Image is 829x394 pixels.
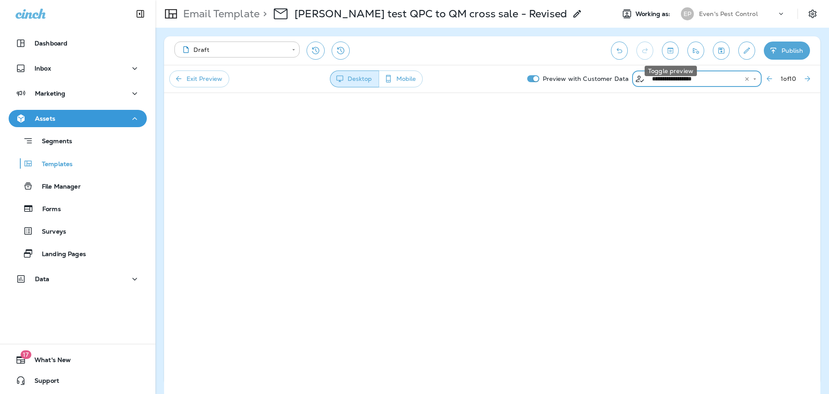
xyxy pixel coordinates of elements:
button: Edit details [738,42,755,60]
div: EP [681,7,694,20]
button: Marketing [9,85,147,102]
p: Data [35,275,50,282]
button: Templates [9,154,147,173]
button: File Manager [9,177,147,195]
div: Hannah test QPC to QM cross sale - Revised [294,7,567,20]
button: Exit Preview [169,70,229,87]
p: Preview with Customer Data [539,72,633,86]
button: Assets [9,110,147,127]
button: Collapse Sidebar [128,5,152,22]
button: Previous Preview Customer [762,71,777,86]
button: Segments [9,131,147,150]
span: Working as: [636,10,672,18]
div: Draft [180,45,286,54]
button: Save [713,42,730,60]
p: Inbox [35,65,51,72]
button: Send test email [687,42,704,60]
button: Undo [611,42,628,60]
p: > [259,7,267,20]
button: Dashboard [9,35,147,52]
p: Email Template [180,7,259,20]
button: Restore from previous version [307,42,325,60]
span: Support [26,377,59,388]
span: 17 [20,350,31,359]
button: Inbox [9,60,147,77]
button: Surveys [9,222,147,240]
p: Marketing [35,90,65,97]
p: Even's Pest Control [699,10,758,17]
button: Desktop [330,70,379,87]
button: Toggle preview [662,42,679,60]
button: Mobile [379,70,423,87]
p: Surveys [33,228,66,236]
button: Landing Pages [9,244,147,263]
button: Support [9,372,147,389]
p: Forms [34,205,61,214]
button: Open [751,75,759,83]
p: File Manager [33,183,81,191]
button: Publish [764,42,810,60]
span: What's New [26,356,71,367]
p: Segments [33,138,72,146]
button: Clear [742,74,752,84]
p: Landing Pages [33,250,86,259]
button: Forms [9,199,147,218]
button: 17What's New [9,351,147,368]
p: Assets [35,115,55,122]
p: [PERSON_NAME] test QPC to QM cross sale - Revised [294,7,567,20]
div: Toggle preview [645,66,697,76]
p: Templates [33,160,73,169]
p: Dashboard [35,40,67,47]
button: Settings [805,6,820,22]
span: 1 of 10 [781,75,796,83]
button: Next Preview Customer [800,71,815,86]
button: View Changelog [332,42,350,60]
button: Data [9,270,147,288]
